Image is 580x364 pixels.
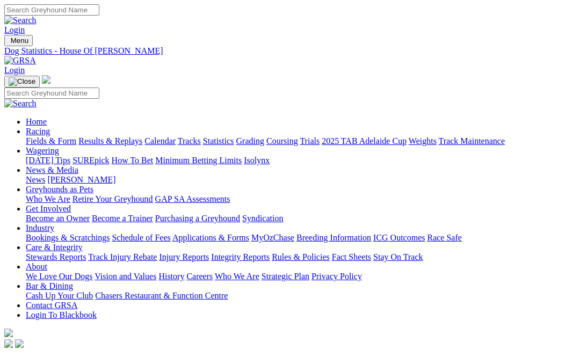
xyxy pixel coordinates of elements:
[186,272,213,281] a: Careers
[26,175,576,185] div: News & Media
[242,214,283,223] a: Syndication
[4,56,36,65] img: GRSA
[26,156,70,165] a: [DATE] Tips
[158,272,184,281] a: History
[26,233,110,242] a: Bookings & Scratchings
[4,99,37,108] img: Search
[26,262,47,271] a: About
[26,194,576,204] div: Greyhounds as Pets
[73,156,109,165] a: SUREpick
[26,252,86,261] a: Stewards Reports
[95,291,228,300] a: Chasers Restaurant & Function Centre
[172,233,249,242] a: Applications & Forms
[26,214,90,223] a: Become an Owner
[26,223,54,232] a: Industry
[262,272,309,281] a: Strategic Plan
[26,194,70,203] a: Who We Are
[26,272,576,281] div: About
[78,136,142,145] a: Results & Replays
[311,272,362,281] a: Privacy Policy
[112,156,154,165] a: How To Bet
[26,117,47,126] a: Home
[4,65,25,75] a: Login
[178,136,201,145] a: Tracks
[26,136,576,146] div: Racing
[144,136,176,145] a: Calendar
[236,136,264,145] a: Grading
[155,194,230,203] a: GAP SA Assessments
[296,233,371,242] a: Breeding Information
[26,136,76,145] a: Fields & Form
[251,233,294,242] a: MyOzChase
[26,156,576,165] div: Wagering
[203,136,234,145] a: Statistics
[4,76,40,88] button: Toggle navigation
[409,136,437,145] a: Weights
[4,35,33,46] button: Toggle navigation
[373,252,423,261] a: Stay On Track
[4,16,37,25] img: Search
[155,156,242,165] a: Minimum Betting Limits
[4,339,13,348] img: facebook.svg
[159,252,209,261] a: Injury Reports
[4,329,13,337] img: logo-grsa-white.png
[427,233,461,242] a: Race Safe
[26,165,78,174] a: News & Media
[26,185,93,194] a: Greyhounds as Pets
[155,214,240,223] a: Purchasing a Greyhound
[47,175,115,184] a: [PERSON_NAME]
[4,4,99,16] input: Search
[26,272,92,281] a: We Love Our Dogs
[4,46,576,56] a: Dog Statistics - House Of [PERSON_NAME]
[26,214,576,223] div: Get Involved
[439,136,505,145] a: Track Maintenance
[26,291,93,300] a: Cash Up Your Club
[73,194,153,203] a: Retire Your Greyhound
[26,301,77,310] a: Contact GRSA
[26,243,83,252] a: Care & Integrity
[4,88,99,99] input: Search
[92,214,153,223] a: Become a Trainer
[26,175,45,184] a: News
[332,252,371,261] a: Fact Sheets
[26,146,59,155] a: Wagering
[373,233,425,242] a: ICG Outcomes
[26,281,73,290] a: Bar & Dining
[26,204,71,213] a: Get Involved
[88,252,157,261] a: Track Injury Rebate
[15,339,24,348] img: twitter.svg
[211,252,270,261] a: Integrity Reports
[300,136,320,145] a: Trials
[26,252,576,262] div: Care & Integrity
[95,272,156,281] a: Vision and Values
[26,291,576,301] div: Bar & Dining
[322,136,407,145] a: 2025 TAB Adelaide Cup
[9,77,35,86] img: Close
[42,75,50,84] img: logo-grsa-white.png
[26,233,576,243] div: Industry
[11,37,28,45] span: Menu
[26,310,97,319] a: Login To Blackbook
[4,25,25,34] a: Login
[266,136,298,145] a: Coursing
[112,233,170,242] a: Schedule of Fees
[26,127,50,136] a: Racing
[215,272,259,281] a: Who We Are
[244,156,270,165] a: Isolynx
[272,252,330,261] a: Rules & Policies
